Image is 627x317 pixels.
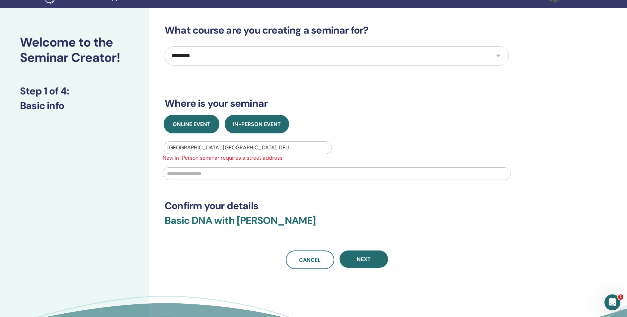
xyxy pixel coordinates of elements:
[225,115,289,133] button: In-Person Event
[286,250,334,269] a: Cancel
[165,200,509,212] h3: Confirm your details
[233,121,281,128] span: In-Person Event
[173,121,210,128] span: Online Event
[618,294,623,300] span: 1
[299,256,321,263] span: Cancel
[20,35,129,65] h2: Welcome to the Seminar Creator!
[357,256,371,263] span: Next
[20,85,129,97] h3: Step 1 of 4 :
[340,250,388,268] button: Next
[164,115,219,133] button: Online Event
[604,294,620,310] iframe: Intercom live chat
[159,154,515,162] span: New In-Person seminar requires a street address
[165,24,509,36] h3: What course are you creating a seminar for?
[165,97,509,109] h3: Where is your seminar
[20,100,129,112] h3: Basic info
[165,215,509,235] h3: Basic DNA with [PERSON_NAME]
